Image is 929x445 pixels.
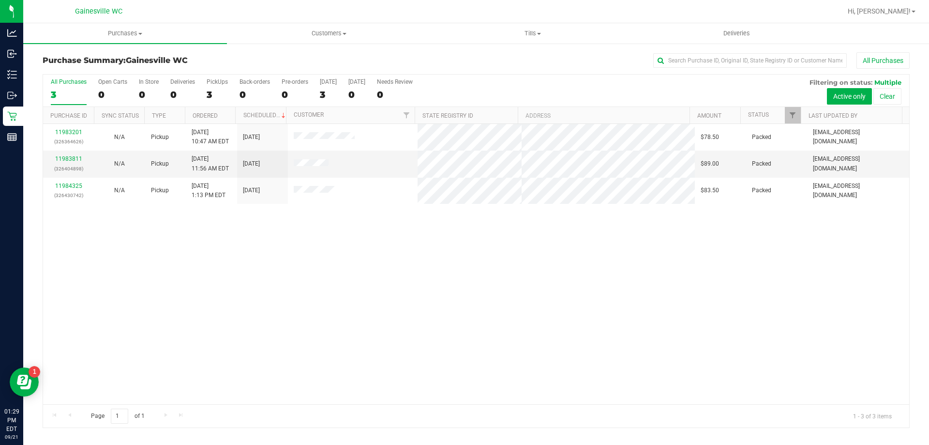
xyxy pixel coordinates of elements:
[701,159,719,169] span: $89.00
[23,23,227,44] a: Purchases
[813,154,903,173] span: [EMAIL_ADDRESS][DOMAIN_NAME]
[320,78,337,85] div: [DATE]
[431,29,634,38] span: Tills
[4,433,19,441] p: 09/21
[785,107,801,123] a: Filter
[827,88,872,105] button: Active only
[856,52,910,69] button: All Purchases
[126,56,188,65] span: Gainesville WC
[7,49,17,59] inline-svg: Inbound
[139,89,159,100] div: 0
[114,160,125,167] span: Not Applicable
[874,78,901,86] span: Multiple
[151,133,169,142] span: Pickup
[49,191,88,200] p: (326430742)
[75,7,122,15] span: Gainesville WC
[243,186,260,195] span: [DATE]
[151,159,169,169] span: Pickup
[294,111,324,118] a: Customer
[152,112,166,119] a: Type
[348,78,365,85] div: [DATE]
[51,89,87,100] div: 3
[809,78,872,86] span: Filtering on status:
[7,132,17,142] inline-svg: Reports
[748,111,769,118] a: Status
[848,7,911,15] span: Hi, [PERSON_NAME]!
[55,129,82,136] a: 11983201
[701,186,719,195] span: $83.50
[431,23,634,44] a: Tills
[240,89,270,100] div: 0
[653,53,847,68] input: Search Purchase ID, Original ID, State Registry ID or Customer Name...
[399,107,415,123] a: Filter
[227,29,430,38] span: Customers
[192,154,229,173] span: [DATE] 11:56 AM EDT
[43,56,331,65] h3: Purchase Summary:
[49,164,88,173] p: (326404898)
[192,182,225,200] span: [DATE] 1:13 PM EDT
[102,112,139,119] a: Sync Status
[635,23,839,44] a: Deliveries
[49,137,88,146] p: (326364626)
[697,112,721,119] a: Amount
[752,159,771,169] span: Packed
[114,159,125,169] button: N/A
[139,78,159,85] div: In Store
[243,159,260,169] span: [DATE]
[377,78,413,85] div: Needs Review
[98,78,127,85] div: Open Carts
[7,91,17,100] inline-svg: Outbound
[377,89,413,100] div: 0
[50,112,87,119] a: Purchase ID
[51,78,87,85] div: All Purchases
[98,89,127,100] div: 0
[813,182,903,200] span: [EMAIL_ADDRESS][DOMAIN_NAME]
[752,186,771,195] span: Packed
[114,134,125,140] span: Not Applicable
[320,89,337,100] div: 3
[170,89,195,100] div: 0
[55,155,82,162] a: 11983811
[752,133,771,142] span: Packed
[151,186,169,195] span: Pickup
[282,89,308,100] div: 0
[243,133,260,142] span: [DATE]
[23,29,227,38] span: Purchases
[55,183,82,189] a: 11984325
[170,78,195,85] div: Deliveries
[193,112,218,119] a: Ordered
[348,89,365,100] div: 0
[710,29,763,38] span: Deliveries
[809,112,857,119] a: Last Updated By
[207,78,228,85] div: PickUps
[114,133,125,142] button: N/A
[240,78,270,85] div: Back-orders
[282,78,308,85] div: Pre-orders
[111,409,128,424] input: 1
[7,111,17,121] inline-svg: Retail
[813,128,903,146] span: [EMAIL_ADDRESS][DOMAIN_NAME]
[7,70,17,79] inline-svg: Inventory
[243,112,287,119] a: Scheduled
[4,407,19,433] p: 01:29 PM EDT
[192,128,229,146] span: [DATE] 10:47 AM EDT
[114,186,125,195] button: N/A
[29,366,40,378] iframe: Resource center unread badge
[227,23,431,44] a: Customers
[701,133,719,142] span: $78.50
[845,409,899,423] span: 1 - 3 of 3 items
[207,89,228,100] div: 3
[114,187,125,194] span: Not Applicable
[7,28,17,38] inline-svg: Analytics
[83,409,152,424] span: Page of 1
[873,88,901,105] button: Clear
[422,112,473,119] a: State Registry ID
[10,368,39,397] iframe: Resource center
[518,107,689,124] th: Address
